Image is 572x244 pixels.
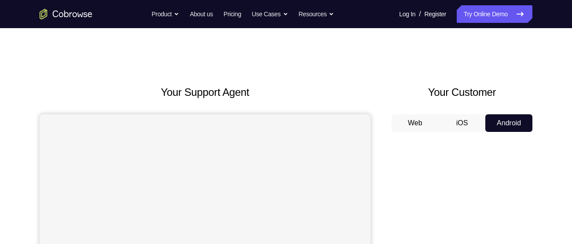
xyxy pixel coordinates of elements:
button: Android [485,114,532,132]
button: Product [152,5,180,23]
button: iOS [439,114,486,132]
button: Resources [299,5,334,23]
a: Log In [399,5,415,23]
a: Go to the home page [40,9,92,19]
a: About us [190,5,213,23]
a: Try Online Demo [457,5,532,23]
h2: Your Customer [392,84,532,100]
a: Pricing [224,5,241,23]
a: Register [425,5,446,23]
button: Web [392,114,439,132]
span: / [419,9,421,19]
button: Use Cases [252,5,288,23]
h2: Your Support Agent [40,84,370,100]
